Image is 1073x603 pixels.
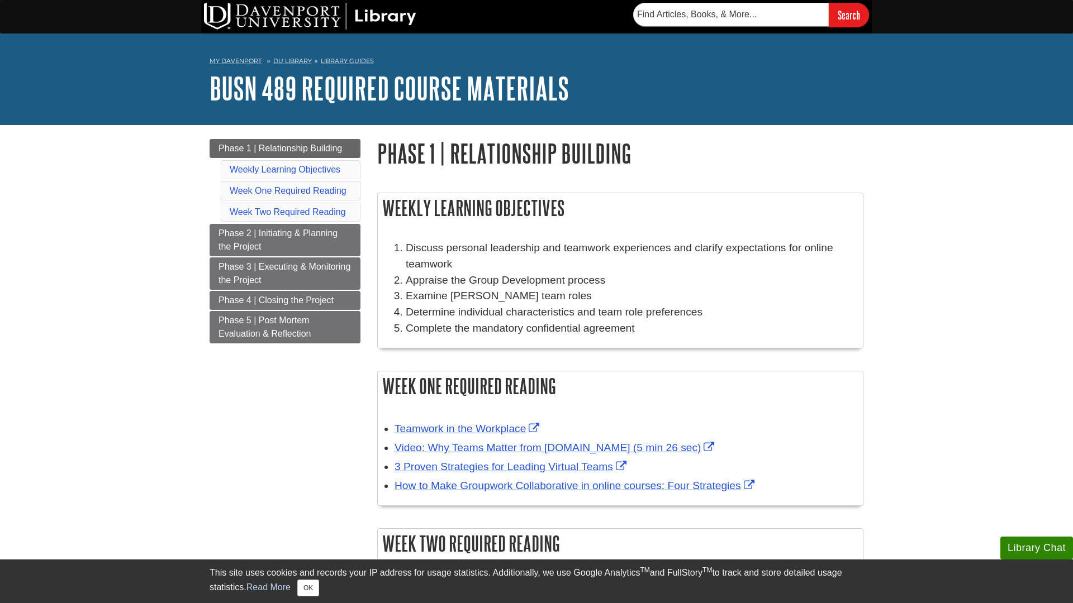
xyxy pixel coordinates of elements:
[406,320,857,337] p: Complete the mandatory confidential agreement
[210,311,360,343] a: Phase 5 | Post Mortem Evaluation & Reflection
[219,315,311,338] span: Phase 5 | Post Mortem Evaluation & Reflection
[230,186,346,195] a: Week One Required Reading
[378,193,863,223] h2: Weekly Learning Objectives
[219,228,338,251] span: Phase 2 | Initiating & Planning the Project
[1000,537,1073,559] button: Library Chat
[204,3,416,30] img: DU Library
[395,423,542,434] a: Link opens in new window
[377,139,863,167] h1: Phase 1 | Relationship Building
[829,3,869,27] input: Search
[219,262,350,285] span: Phase 3 | Executing & Monitoring the Project
[210,71,569,106] a: BUSN 489 Required Course Materials
[210,54,863,71] nav: breadcrumb
[406,288,857,304] li: Examine [PERSON_NAME] team roles
[219,143,342,153] span: Phase 1 | Relationship Building
[395,461,629,472] a: Link opens in new window
[395,442,717,453] a: Link opens in new window
[321,57,374,65] a: Library Guides
[210,139,360,343] div: Guide Page Menu
[230,207,346,217] a: Week Two Required Reading
[406,272,857,289] li: Appraise the Group Development process
[273,57,312,65] a: DU Library
[210,566,863,596] div: This site uses cookies and records your IP address for usage statistics. Additionally, we use Goo...
[406,304,857,320] li: Determine individual characteristics and team role preferences
[378,371,863,401] h2: Week One Required Reading
[230,165,340,174] a: Weekly Learning Objectives
[210,139,360,158] a: Phase 1 | Relationship Building
[633,3,829,26] input: Find Articles, Books, & More...
[210,291,360,310] a: Phase 4 | Closing the Project
[640,566,649,574] sup: TM
[633,3,869,27] form: Searches DU Library's articles, books, and more
[297,580,319,596] button: Close
[702,566,712,574] sup: TM
[378,529,863,558] h2: Week Two Required Reading
[406,240,857,272] li: Discuss personal leadership and teamwork experiences and clarify expectations for online teamwork
[210,56,262,66] a: My Davenport
[219,295,334,305] span: Phase 4 | Closing the Project
[210,257,360,290] a: Phase 3 | Executing & Monitoring the Project
[210,224,360,256] a: Phase 2 | Initiating & Planning the Project
[246,582,291,592] a: Read More
[395,480,757,491] a: Link opens in new window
